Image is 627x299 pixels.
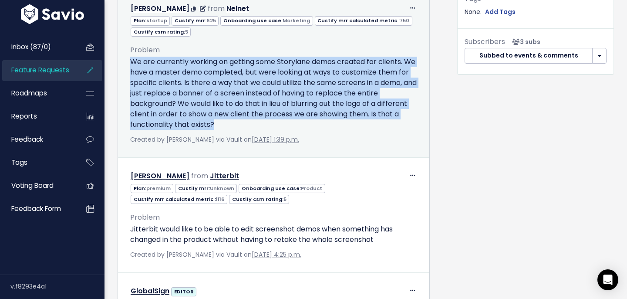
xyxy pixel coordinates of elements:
span: Unknown [210,185,234,192]
span: Reports [11,112,37,121]
span: Feedback form [11,204,61,213]
a: [DATE] 1:39 p.m. [252,135,299,144]
a: Feedback form [2,199,72,219]
span: <p><strong>Subscribers</strong><br><br> - Anael Pichon<br> - Renee Scrybalo<br> - Efma Rosario<br... [509,37,540,46]
span: Onboarding use case: [239,184,325,193]
strong: EDITOR [174,288,194,295]
span: Plan: [131,184,173,193]
span: Subscribers [465,37,505,47]
a: Feedback [2,129,72,149]
span: premium [146,185,171,192]
a: Nelnet [226,3,249,14]
p: We are currently working on getting some Storylane demos created for clients. We have a master de... [130,57,417,130]
img: logo-white.9d6f32f41409.svg [19,4,86,24]
span: Tags [11,158,27,167]
a: Jitterbit [210,171,239,181]
span: Roadmaps [11,88,47,98]
span: from [191,171,208,181]
a: Feature Requests [2,60,72,80]
div: v.f8293e4a1 [10,275,104,298]
a: Voting Board [2,176,72,196]
span: Created by [PERSON_NAME] via Vault on [130,135,299,144]
p: Jitterbit would like to be able to edit screenshot demos when something has changed in the produc... [130,224,417,245]
span: startup [146,17,167,24]
span: Inbox (87/0) [11,42,51,51]
span: Problem [130,45,160,55]
span: 625 [206,17,216,24]
span: Plan: [131,16,170,25]
a: [DATE] 4:25 p.m. [252,250,301,259]
span: 1116 [216,196,225,203]
span: Product [301,185,322,192]
span: Custify mrr: [172,16,219,25]
span: Feature Requests [11,65,69,75]
a: Add Tags [485,7,516,17]
span: Marketing [283,17,310,24]
span: Voting Board [11,181,54,190]
span: 750 [400,17,409,24]
span: Custify csm rating: [131,27,191,37]
span: 5 [185,28,188,35]
span: 5 [283,196,287,203]
a: Reports [2,106,72,126]
a: [PERSON_NAME] [131,3,189,14]
span: Onboarding use case: [220,16,313,25]
span: Custify mrr calculated metric : [131,195,227,204]
span: Created by [PERSON_NAME] via Vault on [130,250,301,259]
a: Tags [2,153,72,173]
a: [PERSON_NAME] [131,171,189,181]
div: None. [465,7,607,17]
span: from [208,3,225,14]
div: Open Intercom Messenger [597,269,618,290]
span: Feedback [11,135,43,144]
a: GlobalSign [131,286,169,296]
a: Roadmaps [2,83,72,103]
span: Custify csm rating: [229,195,289,204]
span: Custify mrr: [175,184,237,193]
button: Subbed to events & comments [465,48,593,64]
span: Problem [130,212,160,222]
a: Inbox (87/0) [2,37,72,57]
span: Custify mrr calculated metric : [315,16,412,25]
